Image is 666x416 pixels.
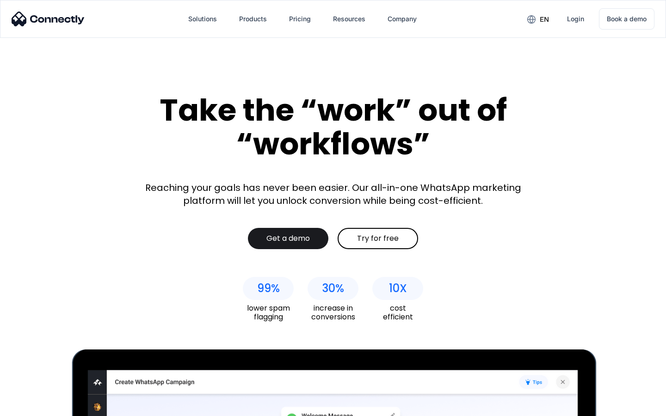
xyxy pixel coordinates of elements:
[322,282,344,295] div: 30%
[239,12,267,25] div: Products
[18,400,55,413] ul: Language list
[12,12,85,26] img: Connectly Logo
[188,12,217,25] div: Solutions
[257,282,280,295] div: 99%
[372,304,423,321] div: cost efficient
[9,400,55,413] aside: Language selected: English
[560,8,592,30] a: Login
[248,228,328,249] a: Get a demo
[282,8,318,30] a: Pricing
[243,304,294,321] div: lower spam flagging
[388,12,417,25] div: Company
[139,181,527,207] div: Reaching your goals has never been easier. Our all-in-one WhatsApp marketing platform will let yo...
[333,12,365,25] div: Resources
[389,282,407,295] div: 10X
[289,12,311,25] div: Pricing
[357,234,399,243] div: Try for free
[540,13,549,26] div: en
[599,8,654,30] a: Book a demo
[125,93,541,160] div: Take the “work” out of “workflows”
[567,12,584,25] div: Login
[308,304,358,321] div: increase in conversions
[338,228,418,249] a: Try for free
[266,234,310,243] div: Get a demo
